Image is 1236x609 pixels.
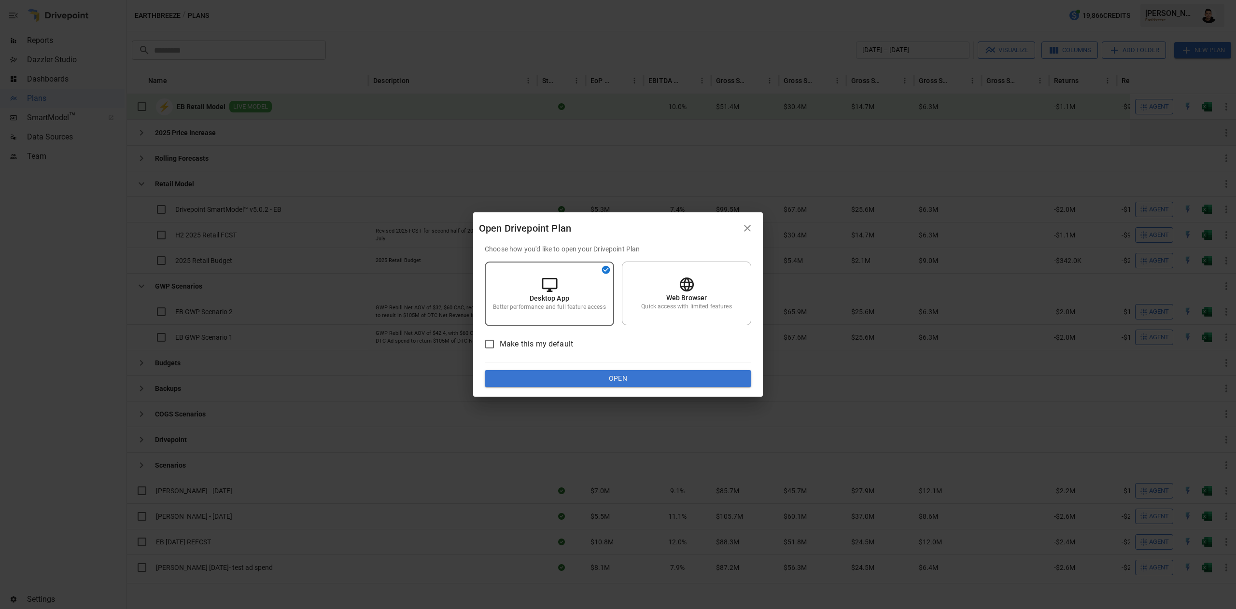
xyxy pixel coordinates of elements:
button: Open [485,370,751,388]
p: Quick access with limited features [641,303,731,311]
p: Choose how you'd like to open your Drivepoint Plan [485,244,751,254]
p: Desktop App [530,293,569,303]
p: Better performance and full feature access [493,303,605,311]
div: Open Drivepoint Plan [479,221,738,236]
p: Web Browser [666,293,707,303]
span: Make this my default [500,338,573,350]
